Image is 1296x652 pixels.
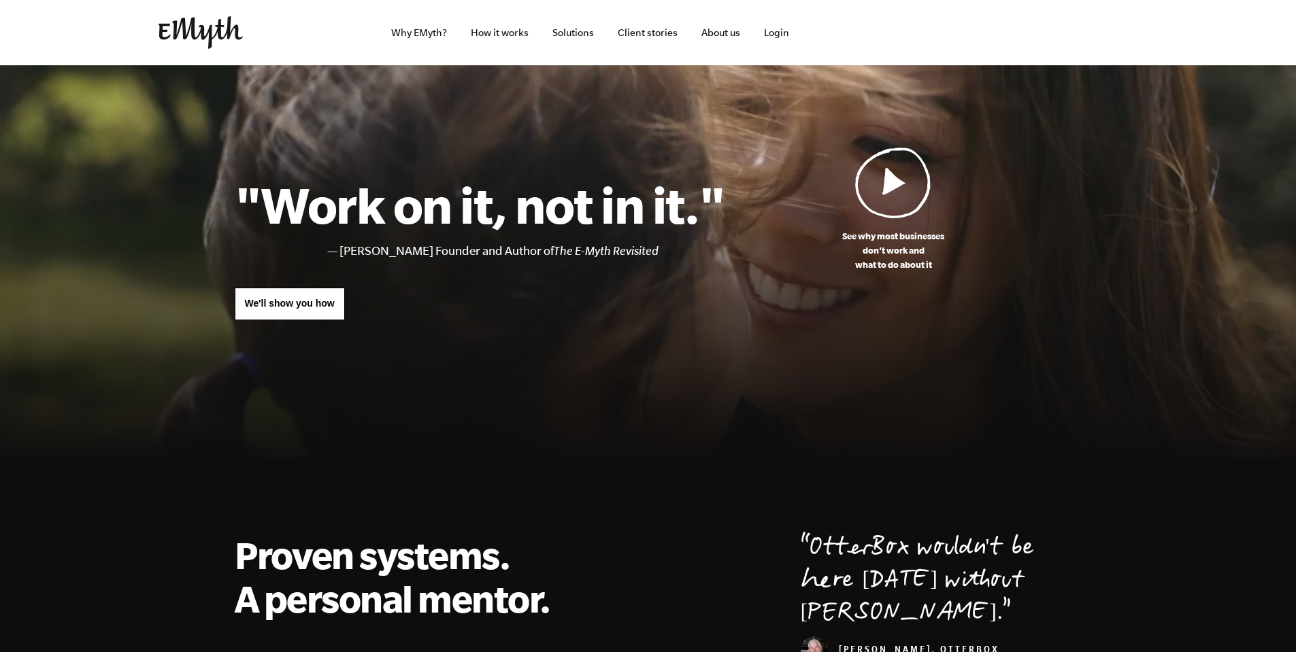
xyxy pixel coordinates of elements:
p: OtterBox wouldn't be here [DATE] without [PERSON_NAME]. [801,533,1062,631]
span: We'll show you how [245,298,335,309]
a: See why most businessesdon't work andwhat to do about it [725,147,1062,272]
h2: Proven systems. A personal mentor. [235,533,567,620]
li: [PERSON_NAME] Founder and Author of [339,241,725,261]
i: The E-Myth Revisited [554,244,659,258]
p: See why most businesses don't work and what to do about it [725,229,1062,272]
h1: "Work on it, not in it." [235,175,725,235]
a: We'll show you how [235,288,345,320]
iframe: Chat Widget [993,554,1296,652]
img: EMyth [159,16,243,49]
iframe: Embedded CTA [846,18,988,48]
img: Play Video [855,147,931,218]
iframe: Embedded CTA [995,18,1138,48]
